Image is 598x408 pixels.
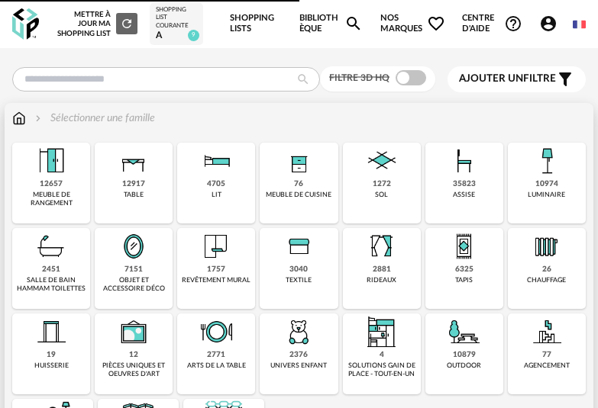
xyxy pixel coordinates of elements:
div: 10974 [535,179,558,189]
div: 12657 [40,179,63,189]
div: 77 [542,350,551,360]
div: 7151 [124,265,143,275]
span: Account Circle icon [539,14,564,33]
div: agencement [524,361,570,370]
div: 26 [542,265,551,275]
img: OXP [12,8,39,40]
img: Huiserie.png [33,313,69,350]
span: Centre d'aideHelp Circle Outline icon [462,13,522,35]
div: luminaire [528,191,565,199]
span: Help Circle Outline icon [504,14,522,33]
img: Literie.png [198,143,234,179]
div: tapis [455,276,473,284]
div: 1272 [373,179,391,189]
div: 12 [129,350,138,360]
div: 2451 [42,265,60,275]
div: textile [286,276,312,284]
div: chauffage [527,276,566,284]
div: 19 [47,350,56,360]
div: revêtement mural [182,276,251,284]
div: lit [212,191,221,199]
img: Miroir.png [115,228,152,265]
div: huisserie [34,361,69,370]
div: meuble de rangement [17,191,86,208]
div: 6325 [455,265,474,275]
img: ArtTable.png [198,313,234,350]
div: 35823 [453,179,476,189]
img: Textile.png [280,228,317,265]
div: Mettre à jour ma Shopping List [57,10,137,38]
span: Refresh icon [120,20,134,27]
img: UniversEnfant.png [280,313,317,350]
img: Papier%20peint.png [198,228,234,265]
img: Rideaux.png [364,228,400,265]
img: fr [573,18,586,31]
span: Filter icon [556,70,574,88]
img: Assise.png [446,143,483,179]
span: Filtre 3D HQ [329,73,390,82]
div: table [124,191,144,199]
span: Account Circle icon [539,14,558,33]
div: 4 [380,350,384,360]
div: rideaux [367,276,396,284]
img: Tapis.png [446,228,483,265]
div: arts de la table [187,361,246,370]
img: Luminaire.png [529,143,565,179]
div: outdoor [447,361,481,370]
img: svg+xml;base64,PHN2ZyB3aWR0aD0iMTYiIGhlaWdodD0iMTciIHZpZXdCb3g9IjAgMCAxNiAxNyIgZmlsbD0ibm9uZSIgeG... [12,111,26,126]
img: UniqueOeuvre.png [115,313,152,350]
img: Meuble%20de%20rangement.png [33,143,69,179]
img: Radiateur.png [529,228,565,265]
div: objet et accessoire déco [99,276,168,294]
span: Heart Outline icon [427,14,445,33]
img: ToutEnUn.png [364,313,400,350]
span: 9 [188,30,199,41]
div: 2771 [207,350,225,360]
div: sol [375,191,388,199]
div: 12917 [122,179,145,189]
img: Salle%20de%20bain.png [33,228,69,265]
div: salle de bain hammam toilettes [17,276,86,294]
img: svg+xml;base64,PHN2ZyB3aWR0aD0iMTYiIGhlaWdodD0iMTYiIHZpZXdCb3g9IjAgMCAxNiAxNiIgZmlsbD0ibm9uZSIgeG... [32,111,44,126]
div: meuble de cuisine [266,191,331,199]
a: Shopping List courante A 9 [156,6,197,42]
div: Shopping List courante [156,6,197,30]
img: Sol.png [364,143,400,179]
div: 2376 [289,350,308,360]
span: Magnify icon [344,14,363,33]
div: Sélectionner une famille [32,111,155,126]
button: Ajouter unfiltre Filter icon [448,66,586,92]
span: filtre [459,72,556,85]
img: Table.png [115,143,152,179]
div: 2881 [373,265,391,275]
div: 10879 [453,350,476,360]
div: 3040 [289,265,308,275]
div: solutions gain de place - tout-en-un [347,361,416,379]
div: pièces uniques et oeuvres d'art [99,361,168,379]
img: Agencement.png [529,313,565,350]
div: assise [453,191,475,199]
img: Rangement.png [280,143,317,179]
img: Outdoor.png [446,313,483,350]
div: A [156,30,197,42]
span: Ajouter un [459,73,523,84]
div: 4705 [207,179,225,189]
div: 1757 [207,265,225,275]
div: 76 [294,179,303,189]
div: univers enfant [270,361,327,370]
